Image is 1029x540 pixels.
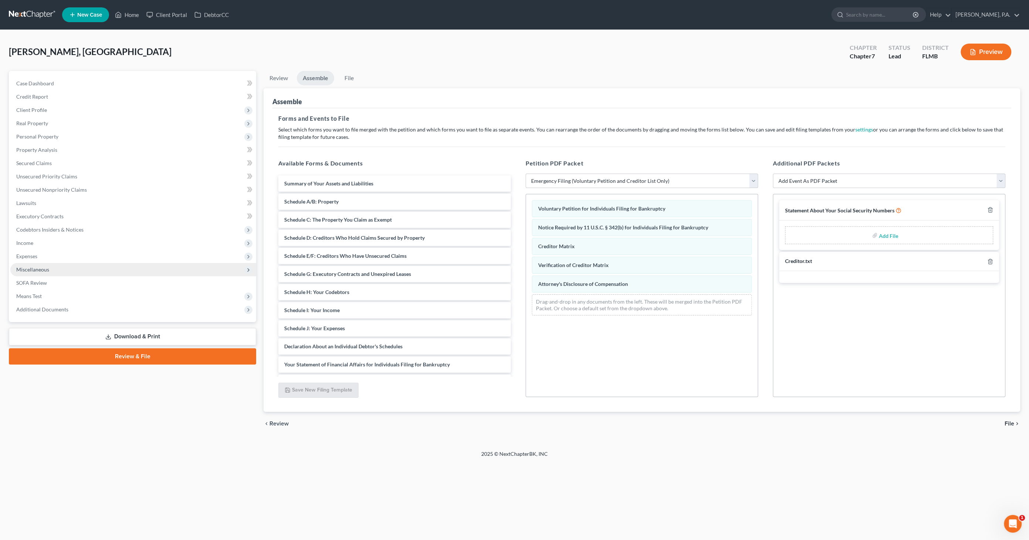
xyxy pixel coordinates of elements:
[538,224,708,230] span: Notice Required by 11 U.S.C. § 342(b) for Individuals Filing for Bankruptcy
[889,44,910,52] div: Status
[9,328,256,345] a: Download & Print
[10,143,256,157] a: Property Analysis
[16,120,48,126] span: Real Property
[284,361,450,368] span: Your Statement of Financial Affairs for Individuals Filing for Bankruptcy
[952,8,1020,21] a: [PERSON_NAME], P.A.
[855,126,873,133] a: settings
[16,226,84,233] span: Codebtors Insiders & Notices
[304,450,725,464] div: 2025 © NextChapterBK, INC
[538,262,609,268] span: Verification of Creditor Matrix
[532,294,752,315] div: Drag-and-drop in any documents from the left. These will be merged into the Petition PDF Packet. ...
[10,90,256,103] a: Credit Report
[926,8,951,21] a: Help
[961,44,1011,60] button: Preview
[872,52,875,59] span: 7
[297,71,334,85] a: Assemble
[278,159,511,168] h5: Available Forms & Documents
[191,8,232,21] a: DebtorCC
[526,160,583,167] span: Petition PDF Packet
[337,71,361,85] a: File
[785,258,812,265] div: Creditor.txt
[16,147,57,153] span: Property Analysis
[16,280,47,286] span: SOFA Review
[278,114,1005,123] h5: Forms and Events to File
[538,243,575,249] span: Creditor Matrix
[284,325,345,331] span: Schedule J: Your Expenses
[538,281,628,287] span: Attorney's Disclosure of Compensation
[278,383,359,398] button: Save New Filing Template
[284,289,349,295] span: Schedule H: Your Codebtors
[16,187,87,193] span: Unsecured Nonpriority Claims
[272,97,302,106] div: Assemble
[264,71,294,85] a: Review
[10,157,256,170] a: Secured Claims
[1014,421,1020,427] i: chevron_right
[773,159,1005,168] h5: Additional PDF Packets
[10,210,256,223] a: Executory Contracts
[278,126,1005,141] p: Select which forms you want to file merged with the petition and which forms you want to file as ...
[1004,515,1022,533] iframe: Intercom live chat
[1019,515,1025,521] span: 1
[922,44,949,52] div: District
[16,306,68,312] span: Additional Documents
[284,271,411,277] span: Schedule G: Executory Contracts and Unexpired Leases
[850,52,877,61] div: Chapter
[269,421,289,427] span: Review
[889,52,910,61] div: Lead
[284,235,425,241] span: Schedule D: Creditors Who Hold Claims Secured by Property
[284,180,373,187] span: Summary of Your Assets and Liabilities
[284,198,339,205] span: Schedule A/B: Property
[16,80,54,86] span: Case Dashboard
[284,343,403,349] span: Declaration About an Individual Debtor's Schedules
[9,348,256,365] a: Review & File
[143,8,191,21] a: Client Portal
[850,44,877,52] div: Chapter
[111,8,143,21] a: Home
[10,170,256,183] a: Unsecured Priority Claims
[16,266,49,273] span: Miscellaneous
[16,107,47,113] span: Client Profile
[264,421,296,427] button: chevron_left Review
[284,307,340,313] span: Schedule I: Your Income
[77,12,102,18] span: New Case
[16,240,33,246] span: Income
[264,421,269,427] i: chevron_left
[9,46,171,57] span: [PERSON_NAME], [GEOGRAPHIC_DATA]
[1005,421,1014,427] span: File
[10,276,256,290] a: SOFA Review
[16,213,64,219] span: Executory Contracts
[16,200,36,206] span: Lawsuits
[16,173,77,180] span: Unsecured Priority Claims
[10,77,256,90] a: Case Dashboard
[785,207,894,213] span: Statement About Your Social Security Numbers
[10,196,256,210] a: Lawsuits
[16,93,48,100] span: Credit Report
[922,52,949,61] div: FLMB
[846,8,914,21] input: Search by name...
[16,133,58,140] span: Personal Property
[10,183,256,196] a: Unsecured Nonpriority Claims
[16,160,52,166] span: Secured Claims
[16,293,42,299] span: Means Test
[284,216,392,223] span: Schedule C: The Property You Claim as Exempt
[284,253,407,259] span: Schedule E/F: Creditors Who Have Unsecured Claims
[16,253,37,259] span: Expenses
[538,205,665,212] span: Voluntary Petition for Individuals Filing for Bankruptcy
